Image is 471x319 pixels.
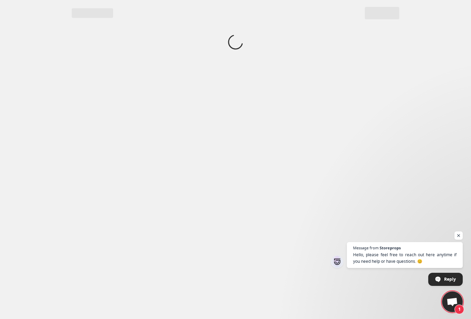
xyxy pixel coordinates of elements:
[353,251,457,265] span: Hello, please feel free to reach out here anytime if you need help or have questions. 😊
[353,246,379,250] span: Message from
[454,305,464,314] span: 1
[442,291,463,312] div: Open chat
[380,246,401,250] span: Storeprops
[444,273,456,285] span: Reply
